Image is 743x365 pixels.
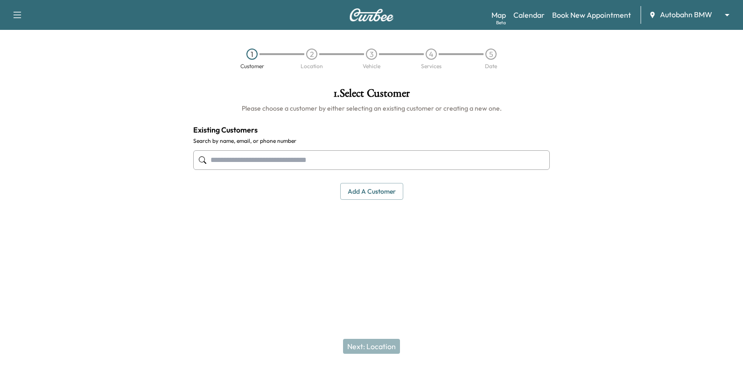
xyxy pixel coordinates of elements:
[485,49,497,60] div: 5
[193,137,550,145] label: Search by name, email, or phone number
[485,63,497,69] div: Date
[552,9,631,21] a: Book New Appointment
[193,104,550,113] h6: Please choose a customer by either selecting an existing customer or creating a new one.
[349,8,394,21] img: Curbee Logo
[491,9,506,21] a: MapBeta
[513,9,545,21] a: Calendar
[340,183,403,200] button: Add a customer
[306,49,317,60] div: 2
[366,49,377,60] div: 3
[496,19,506,26] div: Beta
[193,88,550,104] h1: 1 . Select Customer
[421,63,442,69] div: Services
[301,63,323,69] div: Location
[363,63,380,69] div: Vehicle
[240,63,264,69] div: Customer
[246,49,258,60] div: 1
[660,9,712,20] span: Autobahn BMW
[426,49,437,60] div: 4
[193,124,550,135] h4: Existing Customers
